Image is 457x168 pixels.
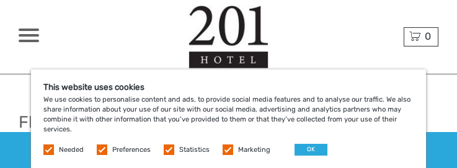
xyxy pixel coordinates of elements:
[423,30,433,42] span: 0
[59,145,84,155] label: Needed
[238,145,270,155] label: Marketing
[179,145,210,155] label: Statistics
[295,144,327,156] button: OK
[43,82,414,92] h5: This website uses cookies
[112,145,151,155] label: Preferences
[31,69,426,168] div: We use cookies to personalise content and ads, to provide social media features and to analyse ou...
[189,5,268,69] img: 1139-69e80d06-57d7-4973-b0b3-45c5474b2b75_logo_big.jpg
[19,112,393,132] h1: Flybus PLUS from [GEOGRAPHIC_DATA] to Hotel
